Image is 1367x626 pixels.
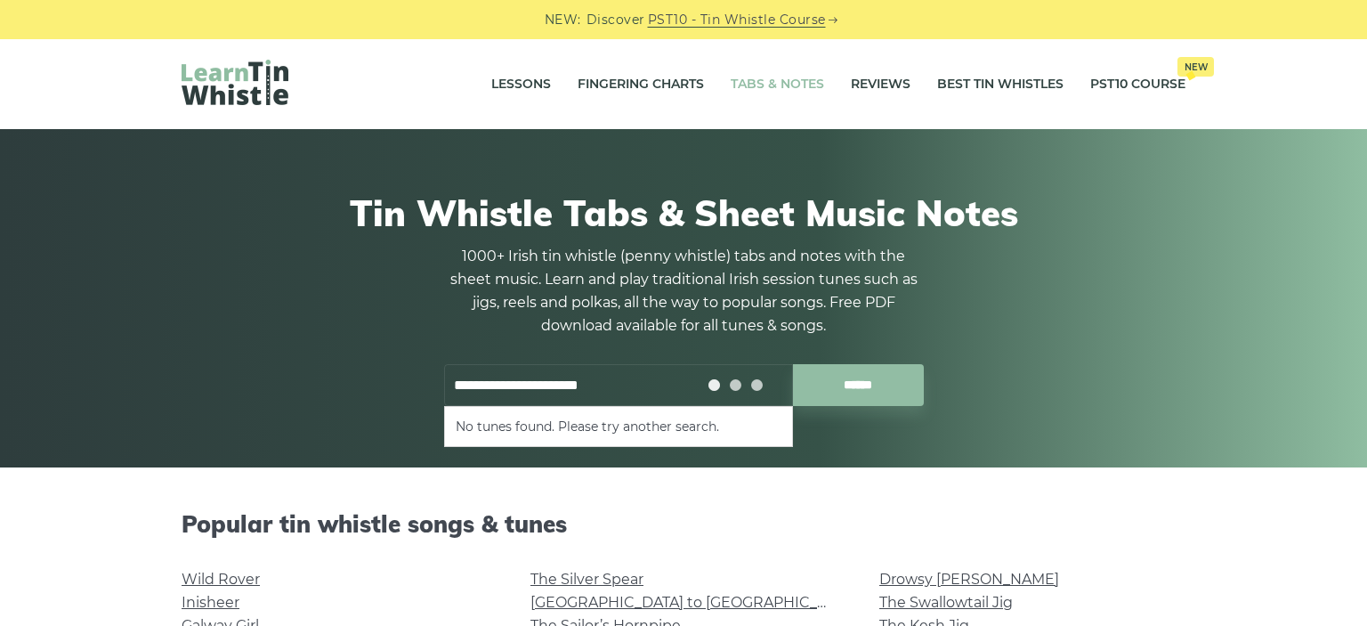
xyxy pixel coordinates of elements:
a: Wild Rover [182,571,260,588]
a: PST10 CourseNew [1090,62,1185,107]
a: The Swallowtail Jig [879,594,1013,611]
a: Reviews [851,62,910,107]
a: Lessons [491,62,551,107]
span: New [1177,57,1214,77]
a: Tabs & Notes [731,62,824,107]
a: Best Tin Whistles [937,62,1064,107]
a: Drowsy [PERSON_NAME] [879,571,1059,588]
a: [GEOGRAPHIC_DATA] to [GEOGRAPHIC_DATA] [530,594,859,611]
a: Inisheer [182,594,239,611]
h1: Tin Whistle Tabs & Sheet Music Notes [182,191,1185,234]
a: The Silver Spear [530,571,643,588]
a: Fingering Charts [578,62,704,107]
img: LearnTinWhistle.com [182,60,288,105]
p: 1000+ Irish tin whistle (penny whistle) tabs and notes with the sheet music. Learn and play tradi... [443,245,924,337]
h2: Popular tin whistle songs & tunes [182,510,1185,538]
li: No tunes found. Please try another search. [456,416,781,437]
